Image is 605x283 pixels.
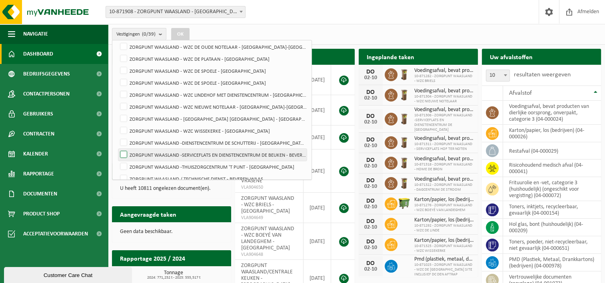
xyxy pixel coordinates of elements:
td: hol glas, bont (huishoudelijk) (04-000209) [503,219,601,236]
span: Gebruikers [23,104,53,124]
p: Geen data beschikbaar. [120,229,223,235]
td: [DATE] [303,65,331,95]
iframe: chat widget [4,265,134,283]
span: ZORGPUNT WAASLAND - WZC BOEYÉ VAN LANDEGHEM - [GEOGRAPHIC_DATA] [241,226,294,251]
div: DO [363,177,379,184]
div: 02-10 [363,245,379,251]
span: Karton/papier, los (bedrijven) [414,197,474,203]
h3: Tonnage [116,270,231,280]
span: Vestigingen [116,28,156,40]
h2: Rapportage 2025 / 2024 [112,250,193,266]
span: Voedingsafval, bevat producten van dierlijke oorsprong, onverpakt, categorie 3 [414,136,474,142]
span: 10-871304 - ZORGPUNT WAASLAND - WZC NIEUWE NOTELAAR [414,94,474,104]
label: ZORGPUNT WAASLAND - WZC DE OUDE NOTELAAR - [GEOGRAPHIC_DATA]-[GEOGRAPHIC_DATA] [118,41,307,53]
div: DO [363,113,379,120]
td: PMD (Plastiek, Metaal, Drankkartons) (bedrijven) (04-000978) [503,254,601,271]
div: DO [363,218,379,225]
div: 02-10 [363,267,379,272]
span: 2024: 771,252 t - 2025: 555,517 t [116,276,231,280]
span: 10-871025 - ZORGPUNT WAASLAND - WZC DE [GEOGRAPHIC_DATA] SITE INCLUSIEF DC DEN AFTRAP [414,263,474,277]
div: DO [363,157,379,163]
div: 02-10 [363,225,379,230]
span: Voedingsafval, bevat producten van dierlijke oorsprong, onverpakt, categorie 3 [414,68,474,74]
span: Afvalstof [509,90,532,96]
span: 10-871322 - ZORGPUNT WAASLAND - DAGCENTRUM DE STROOM [414,183,474,192]
button: OK [171,28,190,41]
label: ZORGPUNT WAASLAND - WZC DE PLATAAN - [GEOGRAPHIC_DATA] [118,53,307,65]
img: WB-0140-HPE-BN-01 [397,112,411,125]
td: toners, inktjets, recycleerbaar, gevaarlijk (04-000154) [503,201,601,219]
img: WB-0140-HPE-BN-01 [397,135,411,149]
div: DO [363,89,379,96]
h2: Aangevraagde taken [112,206,184,222]
span: 10-871282 - ZORGPUNT WAASLAND - WZC BRIELS [414,74,474,84]
div: 02-10 [363,120,379,125]
td: [DATE] [303,193,331,223]
span: 10-871276 - ZORGPUNT WAASLAND - WZC BOEYÉ VAN LANDEGHEM [414,203,474,213]
span: 10-871908 - ZORGPUNT WAASLAND - BEVEREN-WAAS [106,6,246,18]
img: WB-0140-HPE-BN-01 [397,67,411,81]
button: Vestigingen(0/39) [112,28,166,40]
img: WB-0140-HPE-BN-01 [397,155,411,169]
div: DO [363,137,379,143]
div: 02-10 [363,143,379,149]
div: 02-10 [363,204,379,210]
td: [DATE] [303,223,331,260]
label: ZORGPUNT WAASLAND / TECHNISCHE DIENST - BEVEREN-WAAS [118,173,307,185]
span: VLA904648 [241,251,297,258]
label: ZORGPUNT WAASLAND -THUISZORGCENTRUM 'T PUNT - [GEOGRAPHIC_DATA] [118,161,307,173]
span: 10-871325 - ZORGPUNT WAASLAND - WZC WISSEKERKE [414,244,474,253]
div: DO [363,239,379,245]
img: WB-1100-HPE-GN-51 [397,196,411,210]
span: 10-871306 - ZORGPUNT WAASLAND -SERVICEFLATS EN DIENSTENCENTRUM DE [GEOGRAPHIC_DATA] [414,113,474,132]
span: Acceptatievoorwaarden [23,224,88,244]
span: Dashboard [23,44,53,64]
span: VLA904649 [241,215,297,221]
td: karton/papier, los (bedrijven) (04-000026) [503,125,601,142]
label: ZORGPUNT WAASLAND - WZC DE SPOELE - [GEOGRAPHIC_DATA] [118,65,307,77]
span: Bedrijfsgegevens [23,64,70,84]
span: 10 [486,70,509,81]
span: Navigatie [23,24,48,44]
img: WB-0140-HPE-BN-01 [397,88,411,101]
div: 02-10 [363,96,379,101]
div: 02-10 [363,184,379,189]
div: 02-10 [363,163,379,169]
div: DO [363,69,379,75]
h2: Uw afvalstoffen [482,49,541,64]
span: 10-871292 - ZORGPUNT WAASLAND - WZC DE LINDE [414,223,474,233]
div: DO [363,198,379,204]
span: 10 [486,70,510,82]
span: 10-871908 - ZORGPUNT WAASLAND - BEVEREN-WAAS [106,6,245,18]
span: Documenten [23,184,57,204]
span: VLA904650 [241,184,297,191]
span: Rapportage [23,164,54,184]
label: ZORGPUNT WAASLAND -SERVICEFLATS EN DIENSTENCENTRUM DE BEUKEN - BEVEREN-[GEOGRAPHIC_DATA] [118,149,307,161]
span: Voedingsafval, bevat producten van dierlijke oorsprong, onverpakt, categorie 3 [414,176,474,183]
span: Kalender [23,144,48,164]
label: ZORGPUNT WAASLAND - WZC WISSEKERKE - [GEOGRAPHIC_DATA] [118,125,307,137]
td: [DATE] [303,149,331,193]
count: (0/39) [142,32,156,37]
label: ZORGPUNT WAASLAND - WZC LINDEHOF MET DIENSTENCENTRUM - [GEOGRAPHIC_DATA] [118,89,307,101]
span: Pmd (plastiek, metaal, drankkartons) (bedrijven) [414,256,474,263]
span: Karton/papier, los (bedrijven) [414,237,474,244]
img: WB-0140-HPE-BN-01 [397,176,411,189]
a: Bekijk rapportage [172,266,230,282]
span: 10-871311 - ZORGPUNT WAASLAND - SERVICEFLATS HOF TER NOTEN [414,142,474,151]
label: ZORGPUNT WAASLAND - [GEOGRAPHIC_DATA] [GEOGRAPHIC_DATA] - [GEOGRAPHIC_DATA]-[GEOGRAPHIC_DATA] [118,113,307,125]
label: resultaten weergeven [514,72,571,78]
span: ZORGPUNT WAASLAND - WZC BRIELS - [GEOGRAPHIC_DATA] [241,195,294,214]
label: ZORGPUNT WAASLAND -DIENSTENCENTRUM DE SCHUTTERIJ - [GEOGRAPHIC_DATA]-[GEOGRAPHIC_DATA] [118,137,307,149]
label: ZORGPUNT WAASLAND - WZC NIEUWE NOTELAAR - [GEOGRAPHIC_DATA]-[GEOGRAPHIC_DATA] [118,101,307,113]
td: [DATE] [303,95,331,126]
td: restafval (04-000029) [503,142,601,159]
span: Contracten [23,124,54,144]
span: Voedingsafval, bevat producten van dierlijke oorsprong, onverpakt, categorie 3 [414,107,474,113]
span: Contactpersonen [23,84,70,104]
p: U heeft 10811 ongelezen document(en). [120,186,223,191]
td: toners, poeder, niet-recycleerbaar, niet gevaarlijk (04-000651) [503,236,601,254]
span: Voedingsafval, bevat producten van dierlijke oorsprong, onverpakt, categorie 3 [414,88,474,94]
td: voedingsafval, bevat producten van dierlijke oorsprong, onverpakt, categorie 3 (04-000024) [503,101,601,125]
